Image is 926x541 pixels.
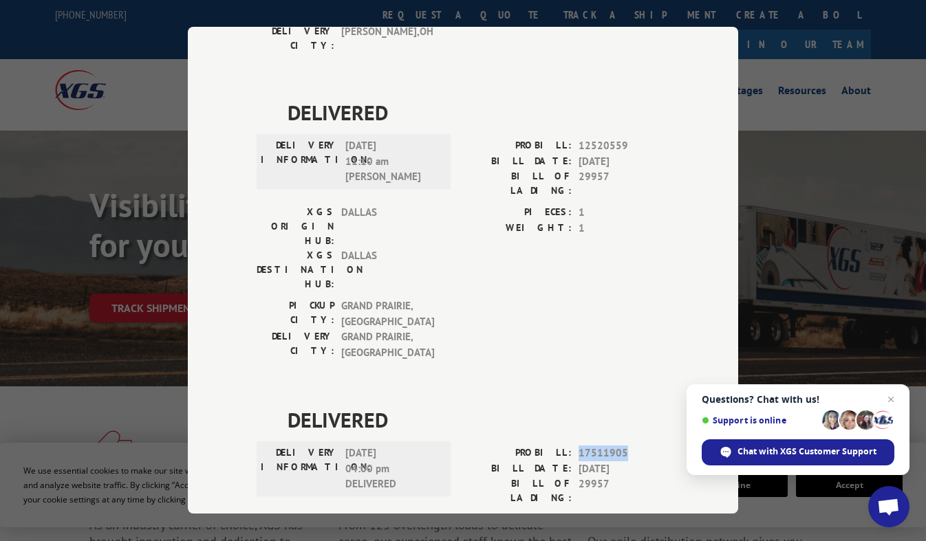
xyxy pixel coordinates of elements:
label: PIECES: [463,512,572,528]
span: DELIVERED [288,404,669,435]
span: 1 [579,205,669,221]
label: BILL OF LADING: [463,169,572,198]
span: Support is online [702,415,817,426]
span: Questions? Chat with us! [702,394,894,405]
span: [PERSON_NAME] , OH [341,24,434,53]
span: 1 [579,512,669,528]
label: BILL DATE: [463,461,572,477]
label: PROBILL: [463,445,572,461]
span: GRAND PRAIRIE , [GEOGRAPHIC_DATA] [341,329,434,360]
span: 1 [579,221,669,236]
label: DELIVERY CITY: [257,24,334,53]
div: Chat with XGS Customer Support [702,439,894,465]
label: DELIVERY INFORMATION: [261,445,338,492]
span: 29957 [579,169,669,198]
label: XGS DESTINATION HUB: [257,248,334,291]
label: BILL OF LADING: [463,476,572,505]
div: Open chat [868,486,909,527]
span: Chat with XGS Customer Support [737,445,876,458]
span: 17511905 [579,445,669,461]
label: PICKUP CITY: [257,298,334,329]
span: [DATE] [579,154,669,170]
span: [DATE] 11:10 am [PERSON_NAME] [345,138,438,185]
label: PIECES: [463,205,572,221]
span: GRAND PRAIRIE , [GEOGRAPHIC_DATA] [341,298,434,329]
span: DALLAS [341,205,434,248]
label: DELIVERY INFORMATION: [261,138,338,185]
span: [DATE] 04:00 pm DELIVERED [345,445,438,492]
label: WEIGHT: [463,221,572,236]
span: [DATE] [579,461,669,477]
label: PROBILL: [463,138,572,154]
label: XGS ORIGIN HUB: [257,205,334,248]
label: BILL DATE: [463,154,572,170]
span: 29957 [579,476,669,505]
label: DELIVERY CITY: [257,329,334,360]
span: DALLAS [341,248,434,291]
span: 12520559 [579,138,669,154]
span: DELIVERED [288,97,669,128]
span: Close chat [883,391,899,408]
